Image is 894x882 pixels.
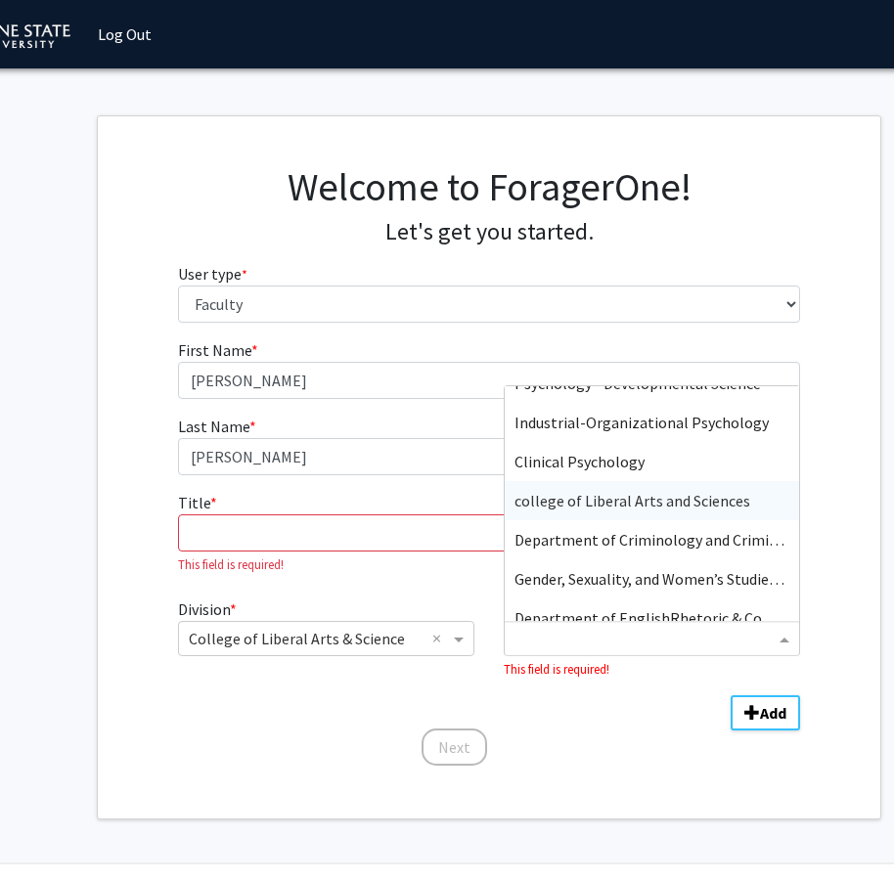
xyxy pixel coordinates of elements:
iframe: Chat [15,794,83,867]
ng-select: Department [504,621,800,656]
h1: Welcome to ForagerOne! [178,163,801,210]
ng-select: Division [178,621,474,656]
small: This field is required! [504,661,609,677]
p: This field is required! [178,555,801,574]
span: Clinical Psychology [514,452,645,471]
label: User type [178,262,247,286]
span: Psychology - Developmental Science [514,374,761,393]
span: Gender, Sexuality, and Women’s Studies Department [514,569,863,589]
b: Add [760,703,786,723]
span: Last Name [178,417,249,436]
span: Industrial-Organizational Psychology [514,413,769,432]
span: Title [178,493,210,512]
div: Division [163,597,489,680]
h4: Let's get you started. [178,218,801,246]
div: Department [489,597,815,680]
button: Next [422,728,487,766]
ng-dropdown-panel: Options list [504,385,800,622]
span: First Name [178,340,251,360]
span: Clear all [432,627,449,650]
span: Department of Criminology and Criminal Justice [514,530,841,550]
button: Add Division/Department [731,695,800,730]
span: college of Liberal Arts and Sciences [514,491,750,510]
